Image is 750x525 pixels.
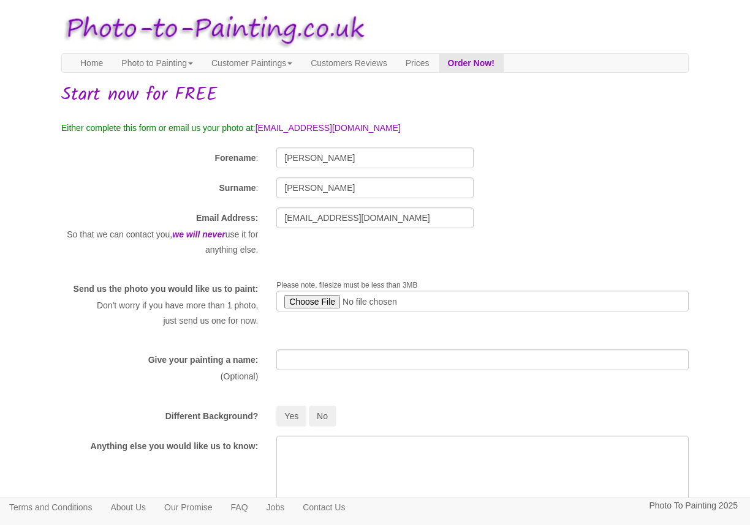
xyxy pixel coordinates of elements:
button: Yes [276,406,306,426]
button: No [309,406,336,426]
h1: Start now for FREE [61,85,689,105]
a: Home [71,54,112,72]
label: Give your painting a name: [148,354,259,366]
label: Anything else you would like us to know: [91,440,259,452]
span: Please note, filesize must be less than 3MB [276,281,417,289]
a: Photo to Painting [112,54,202,72]
a: Customers Reviews [301,54,396,72]
a: Order Now! [439,54,504,72]
label: Send us the photo you would like us to paint: [74,283,259,295]
label: Different Background? [165,410,259,422]
a: About Us [101,498,155,516]
a: FAQ [222,498,257,516]
label: Forename [215,152,256,164]
a: Our Promise [155,498,222,516]
p: So that we can contact you, use it for anything else. [61,227,258,257]
p: Photo To Painting 2025 [649,498,738,513]
label: Email Address: [196,212,258,224]
p: (Optional) [61,369,258,384]
a: Contact Us [294,498,354,516]
em: we will never [172,229,225,239]
p: Don't worry if you have more than 1 photo, just send us one for now. [61,298,258,328]
div: : [52,147,267,167]
img: Photo to Painting [55,6,369,53]
a: [EMAIL_ADDRESS][DOMAIN_NAME] [256,123,401,133]
div: : [52,177,267,197]
a: Jobs [257,498,294,516]
a: Customer Paintings [202,54,301,72]
span: Either complete this form or email us your photo at: [61,123,256,133]
a: Prices [396,54,439,72]
label: Surname [219,182,256,194]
